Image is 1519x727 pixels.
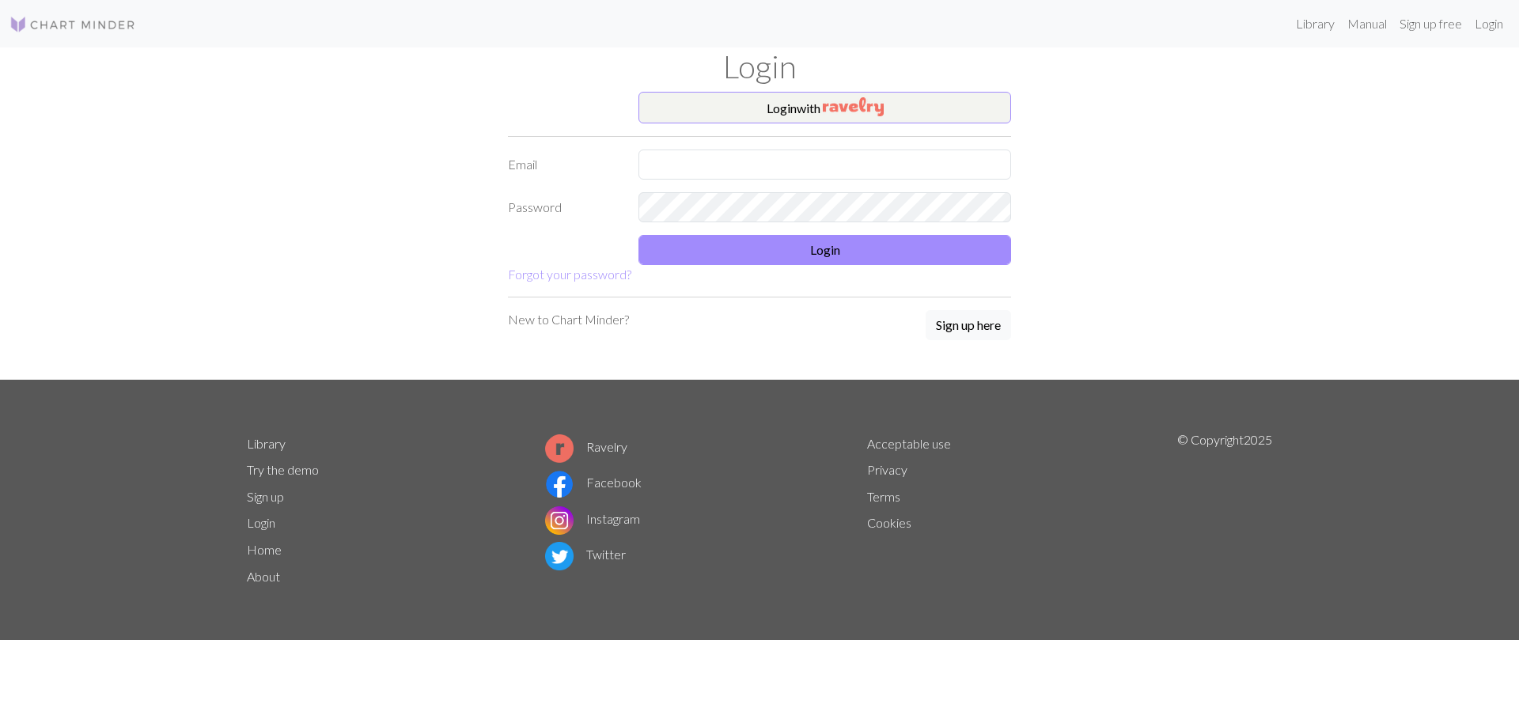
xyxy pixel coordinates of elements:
img: Twitter logo [545,542,574,570]
a: Library [247,436,286,451]
a: Terms [867,489,900,504]
img: Ravelry logo [545,434,574,463]
button: Login [638,235,1011,265]
img: Facebook logo [545,470,574,498]
button: Loginwith [638,92,1011,123]
img: Instagram logo [545,506,574,535]
a: Sign up here [926,310,1011,342]
a: Ravelry [545,439,627,454]
a: Acceptable use [867,436,951,451]
a: Cookies [867,515,911,530]
a: Twitter [545,547,626,562]
a: Login [1468,8,1510,40]
a: Facebook [545,475,642,490]
a: About [247,569,280,584]
a: Sign up [247,489,284,504]
a: Try the demo [247,462,319,477]
a: Forgot your password? [508,267,631,282]
a: Manual [1341,8,1393,40]
img: Logo [9,15,136,34]
label: Password [498,192,629,222]
a: Sign up free [1393,8,1468,40]
img: Ravelry [823,97,884,116]
a: Library [1290,8,1341,40]
button: Sign up here [926,310,1011,340]
a: Home [247,542,282,557]
h1: Login [237,47,1282,85]
a: Login [247,515,275,530]
p: New to Chart Minder? [508,310,629,329]
a: Instagram [545,511,640,526]
a: Privacy [867,462,907,477]
label: Email [498,150,629,180]
p: © Copyright 2025 [1177,430,1272,590]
